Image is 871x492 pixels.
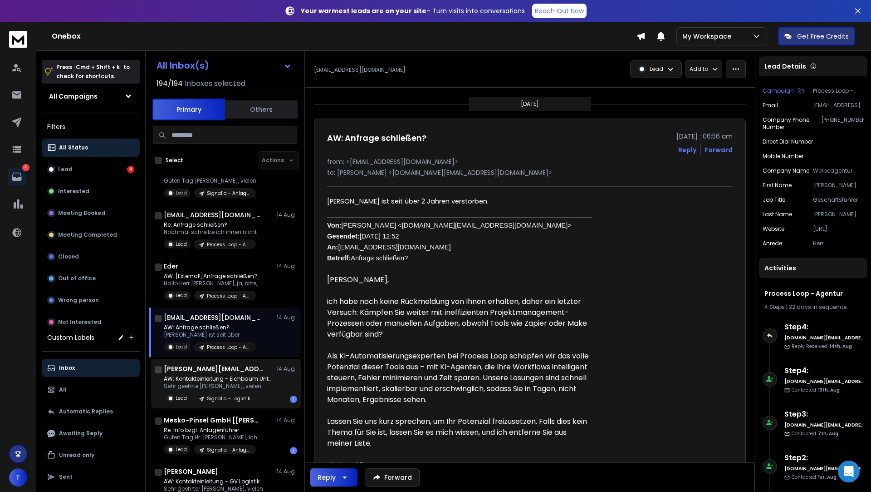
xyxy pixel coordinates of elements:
[74,62,121,72] span: Cmd + Shift + k
[176,241,187,248] p: Lead
[310,468,357,487] button: Reply
[764,62,806,71] p: Lead Details
[818,387,840,393] span: 13th, Aug
[176,292,187,299] p: Lead
[207,293,250,299] p: Process Loop - Agentur
[813,87,864,94] p: Process Loop - Agentur
[164,324,256,331] p: AW: Anfrage schließen?
[164,313,264,322] h1: [EMAIL_ADDRESS][DOMAIN_NAME]
[277,417,297,424] p: 14 Aug
[58,166,73,173] p: Lead
[49,92,98,101] h1: All Campaigns
[164,467,218,476] h1: [PERSON_NAME]
[157,61,209,70] h1: All Inbox(s)
[676,132,733,141] p: [DATE] : 06:56 am
[207,344,250,351] p: Process Loop - Agentur
[42,87,140,105] button: All Campaigns
[318,473,336,482] div: Reply
[327,222,341,229] span: Von:
[763,153,803,160] p: Mobile Number
[792,343,852,350] p: Reply Received
[59,430,103,437] p: Awaiting Reply
[58,253,79,260] p: Closed
[763,196,785,204] p: Job Title
[327,222,572,262] span: [PERSON_NAME] <[DOMAIN_NAME][EMAIL_ADDRESS][DOMAIN_NAME]> [DATE] 12:52 [EMAIL_ADDRESS][DOMAIN_NAM...
[784,452,864,463] h6: Step 2 :
[764,289,862,298] h1: Process Loop - Agentur
[42,468,140,486] button: Sent
[818,430,838,437] span: 7th, Aug
[164,364,264,373] h1: [PERSON_NAME][EMAIL_ADDRESS][DOMAIN_NAME]
[829,343,852,350] span: 14th, Aug
[763,87,794,94] p: Campaign
[290,447,297,454] div: 1
[792,387,840,393] p: Contacted
[763,182,792,189] p: First Name
[59,473,73,481] p: Sent
[9,468,27,487] span: T
[784,378,864,385] h6: [DOMAIN_NAME][EMAIL_ADDRESS][DOMAIN_NAME]
[792,430,838,437] p: Contacted
[813,182,864,189] p: [PERSON_NAME]
[764,303,785,311] span: 4 Steps
[58,275,96,282] p: Out of office
[327,132,426,144] h1: AW: Anfrage schließen?
[185,78,245,89] h3: Inboxes selected
[42,139,140,157] button: All Status
[164,177,256,184] p: Guten Tag [PERSON_NAME], vielen
[314,66,406,74] p: [EMAIL_ADDRESS][DOMAIN_NAME]
[301,6,525,15] p: – Turn visits into conversations
[290,396,297,403] div: 1
[59,386,67,393] p: All
[327,460,592,471] p: Viele Grüße,
[778,27,855,45] button: Get Free Credits
[176,343,187,350] p: Lead
[164,416,264,425] h1: Mesko-Pinsel GmbH [[PERSON_NAME]]
[277,365,297,373] p: 14 Aug
[797,32,849,41] p: Get Free Credits
[327,351,592,405] p: Als KI-Automatisierungsexperten bei Process Loop schöpfen wir das volle Potenzial dieser Tools au...
[327,233,360,240] b: Gesendet:
[207,395,250,402] p: Signalia - Logistik
[784,334,864,341] h6: [DOMAIN_NAME][EMAIL_ADDRESS][DOMAIN_NAME]
[277,263,297,270] p: 14 Aug
[821,116,864,131] p: [PHONE_NUMBER]
[59,364,75,372] p: Inbox
[327,157,733,166] p: from: <[EMAIL_ADDRESS][DOMAIN_NAME]>
[764,303,862,311] div: |
[763,225,784,233] p: website
[705,145,733,154] div: Forward
[763,240,782,247] p: Anrede
[42,359,140,377] button: Inbox
[164,210,264,219] h1: [EMAIL_ADDRESS][DOMAIN_NAME]
[42,160,140,179] button: Lead4
[759,258,867,278] div: Activities
[327,197,489,206] span: [PERSON_NAME] ist seit über 2 Jahren verstorben.
[22,164,29,171] p: 4
[535,6,584,15] p: Reach Out Now
[58,297,99,304] p: Wrong person
[59,144,88,151] p: All Status
[763,102,778,109] p: Email
[813,167,864,174] p: Werbeagentur Witte GmbH
[164,375,273,383] p: AW: Kontakteinleitung - Eichbaum Unternehmensberatung-
[42,226,140,244] button: Meeting Completed
[838,461,860,482] div: Open Intercom Messenger
[8,168,26,186] a: 4
[327,296,592,340] p: ich habe noch keine Rückmeldung von Ihnen erhalten, daher ein letzter Versuch: Kämpfen Sie weiter...
[784,465,864,472] h6: [DOMAIN_NAME][EMAIL_ADDRESS][DOMAIN_NAME]
[813,196,864,204] p: Geschäftsführer
[207,241,250,248] p: Process Loop - Agentur
[164,273,257,280] p: AW: [External!]Anfrage schließen?
[42,120,140,133] h3: Filters
[164,280,257,287] p: Hallo Herr [PERSON_NAME], ja, bitte,
[164,221,257,229] p: Re: Anfrage schließen?
[327,254,351,262] b: Betreff:
[207,190,250,197] p: Signalia - Anlagenführer
[164,229,257,236] p: Nochmal schreibe ich ihnen nicht
[784,322,864,333] h6: Step 4 :
[42,313,140,331] button: Not Interested
[56,63,130,81] p: Press to check for shortcuts.
[58,231,117,239] p: Meeting Completed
